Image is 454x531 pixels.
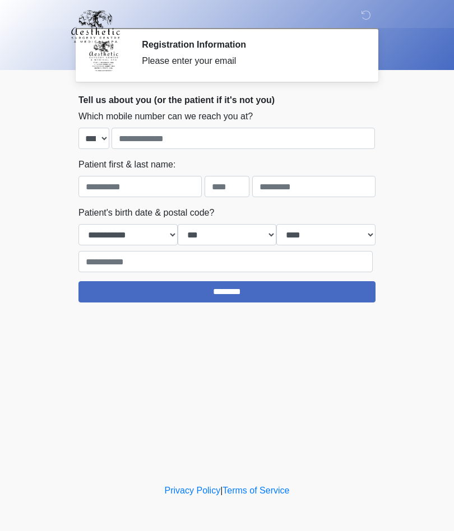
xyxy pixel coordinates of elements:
[78,158,175,171] label: Patient first & last name:
[78,95,376,105] h2: Tell us about you (or the patient if it's not you)
[78,110,253,123] label: Which mobile number can we reach you at?
[165,486,221,495] a: Privacy Policy
[223,486,289,495] a: Terms of Service
[78,206,214,220] label: Patient's birth date & postal code?
[67,8,124,44] img: Aesthetic Surgery Centre, PLLC Logo
[142,54,359,68] div: Please enter your email
[220,486,223,495] a: |
[87,39,121,73] img: Agent Avatar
